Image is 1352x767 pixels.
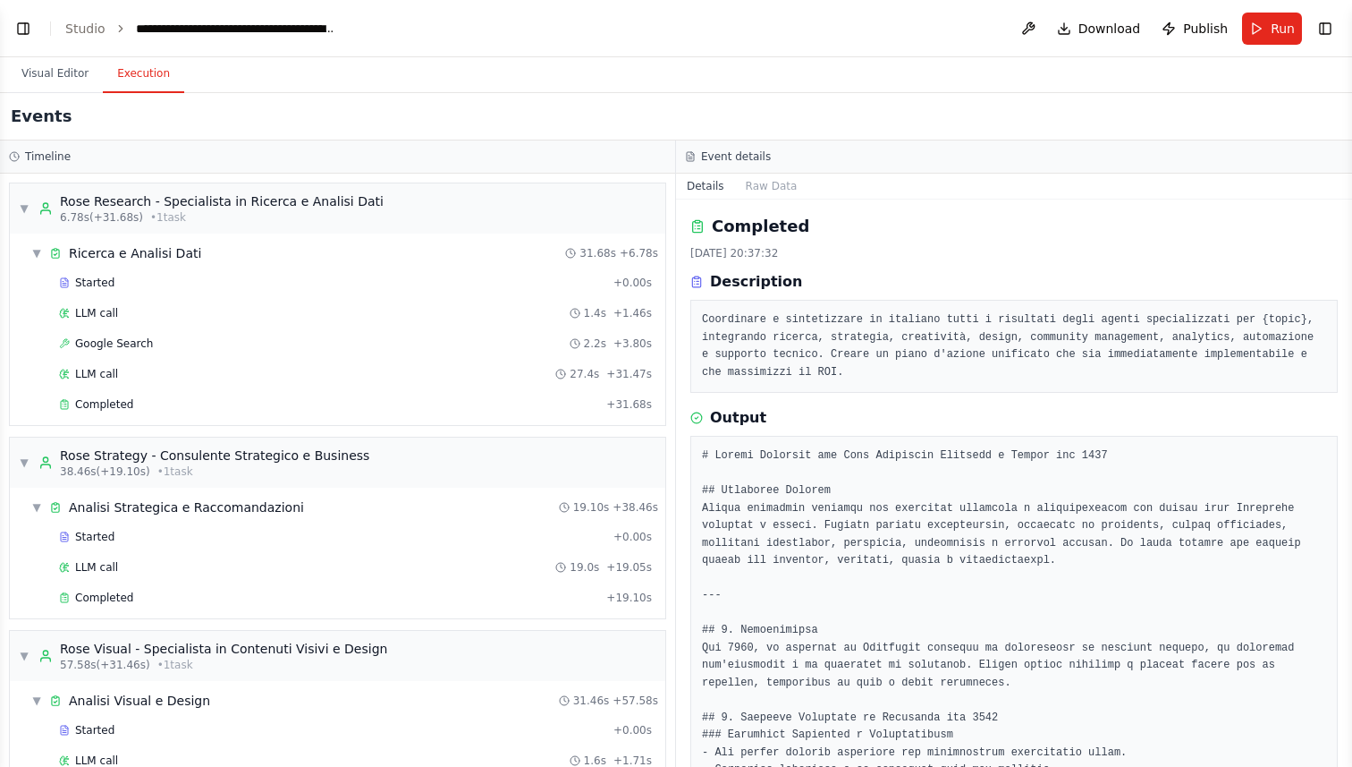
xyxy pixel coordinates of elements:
div: Analisi Visual e Design [69,692,210,710]
pre: Coordinare e sintetizzare in italiano tutti i risultati degli agenti specializzati per {topic}, i... [702,311,1326,381]
h3: Output [710,407,766,429]
span: + 6.78s [620,246,658,260]
span: 27.4s [570,367,599,381]
span: ▼ [19,649,30,663]
div: Rose Strategy - Consulente Strategico e Business [60,447,369,464]
h3: Description [710,271,802,293]
span: • 1 task [157,464,193,479]
span: LLM call [75,306,118,320]
span: • 1 task [150,210,186,225]
span: ▼ [31,694,42,708]
span: + 0.00s [613,530,652,544]
span: Run [1271,20,1295,38]
div: Ricerca e Analisi Dati [69,244,201,262]
div: [DATE] 20:37:32 [690,246,1338,260]
span: ▼ [31,500,42,515]
span: Completed [75,591,133,605]
span: + 57.58s [613,694,658,708]
button: Download [1050,13,1148,45]
h3: Event details [701,149,771,164]
span: + 1.46s [613,306,652,320]
div: Rose Research - Specialista in Ricerca e Analisi Dati [60,192,384,210]
span: + 19.10s [606,591,652,605]
span: Publish [1183,20,1228,38]
span: 19.10s [573,500,610,515]
span: Completed [75,397,133,412]
span: LLM call [75,367,118,381]
span: + 38.46s [613,500,658,515]
button: Publish [1154,13,1235,45]
button: Show right sidebar [1313,16,1338,41]
button: Visual Editor [7,55,103,93]
h2: Completed [712,214,809,239]
span: 6.78s (+31.68s) [60,210,143,225]
nav: breadcrumb [65,20,337,38]
button: Show left sidebar [11,16,36,41]
span: 57.58s (+31.46s) [60,658,150,672]
span: 31.46s [573,694,610,708]
button: Execution [103,55,184,93]
h3: Timeline [25,149,71,164]
span: + 31.47s [606,367,652,381]
span: Google Search [75,337,153,351]
span: Started [75,530,114,544]
span: ▼ [19,456,30,470]
span: + 0.00s [613,276,652,290]
span: + 3.80s [613,337,652,351]
span: ▼ [31,246,42,260]
span: Started [75,723,114,737]
span: + 19.05s [606,560,652,575]
span: • 1 task [157,658,193,672]
span: 2.2s [584,337,606,351]
button: Run [1242,13,1302,45]
button: Details [676,174,735,199]
span: 31.68s [579,246,616,260]
span: LLM call [75,560,118,575]
span: + 0.00s [613,723,652,737]
span: 38.46s (+19.10s) [60,464,150,479]
button: Raw Data [735,174,808,199]
a: Studio [65,21,106,36]
span: Started [75,276,114,290]
div: Rose Visual - Specialista in Contenuti Visivi e Design [60,640,387,658]
span: 1.4s [584,306,606,320]
span: Download [1078,20,1141,38]
h2: Events [11,104,72,129]
div: Analisi Strategica e Raccomandazioni [69,499,304,516]
span: + 31.68s [606,397,652,412]
span: 19.0s [570,560,599,575]
span: ▼ [19,201,30,216]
